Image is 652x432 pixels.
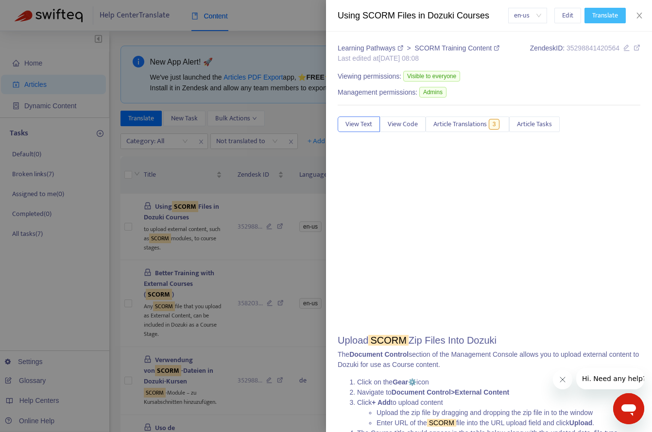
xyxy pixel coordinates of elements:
li: Click on the ⚙️icon [357,377,640,387]
span: Viewing permissions: [338,71,401,82]
span: 35298841420564 [566,44,619,52]
iframe: Close message [553,370,572,389]
span: View Text [345,119,372,130]
li: Upload the zip file by dragging and dropping the zip file in to the window [377,408,640,418]
strong: + Add [372,399,391,406]
span: Management permissions: [338,87,417,98]
li: Click to upload content [357,398,640,428]
div: > [338,43,499,53]
span: Visible to everyone [403,71,460,82]
div: Zendesk ID: [530,43,640,64]
button: Close [633,11,646,20]
strong: Upload [569,419,592,427]
span: Translate [592,10,618,21]
span: View Code [388,119,418,130]
span: Hi. Need any help? [6,7,70,15]
button: Translate [584,8,626,23]
span: close [635,12,643,19]
a: SCORM Training Content [414,44,499,52]
button: Article Translations3 [426,116,509,132]
span: Article Translations [433,119,487,130]
strong: Document Control>External Content [392,388,509,396]
span: Article Tasks [517,119,552,130]
a: Learning Pathways [338,44,405,52]
iframe: Button to launch messaging window [613,393,644,424]
li: Navigate to [357,387,640,398]
div: Using SCORM Files in Dozuki Courses [338,9,508,22]
li: Enter URL of the file into the URL upload field and click . [377,418,640,428]
strong: Document Control [349,350,409,358]
button: Article Tasks [509,116,560,132]
button: Edit [554,8,581,23]
button: View Text [338,116,380,132]
h2: Upload Zip Files Into Dozuki [338,334,640,346]
p: The section of the Management Console allows you to upload external content to Dozuki for use as ... [338,349,640,370]
span: Edit [562,10,573,21]
span: en-us [514,8,541,23]
span: Admins [419,87,446,98]
strong: Gear [393,378,408,386]
iframe: Message from company [576,368,644,389]
sqkw: SCORM [427,419,456,427]
button: View Code [380,116,426,132]
sqkw: SCORM [368,335,408,346]
div: Last edited at [DATE] 08:08 [338,53,499,64]
span: 3 [489,119,500,130]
